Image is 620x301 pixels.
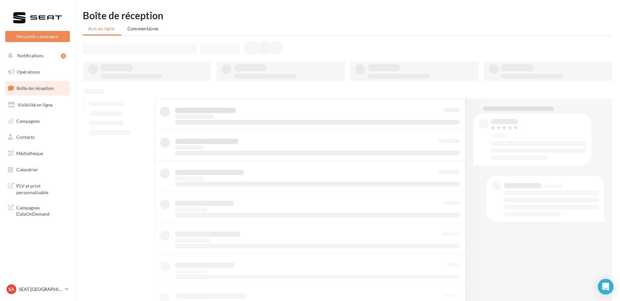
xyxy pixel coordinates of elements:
[17,69,40,75] span: Opérations
[4,163,71,177] a: Calendrier
[4,179,71,198] a: PLV et print personnalisable
[83,10,612,20] div: Boîte de réception
[4,65,71,79] a: Opérations
[18,102,52,107] span: Visibilité en ligne
[4,114,71,128] a: Campagnes
[16,181,67,195] span: PLV et print personnalisable
[4,147,71,160] a: Médiathèque
[16,134,35,140] span: Contacts
[17,53,44,58] span: Notifications
[16,118,40,123] span: Campagnes
[61,53,66,59] div: 3
[17,85,54,91] span: Boîte de réception
[598,279,613,294] div: Open Intercom Messenger
[8,286,14,293] span: SA
[4,98,71,112] a: Visibilité en ligne
[4,201,71,220] a: Campagnes DataOnDemand
[16,167,38,172] span: Calendrier
[127,26,159,31] span: Commentaires
[16,150,43,156] span: Médiathèque
[4,130,71,144] a: Contacts
[19,286,62,293] p: SEAT [GEOGRAPHIC_DATA]
[5,283,70,295] a: SA SEAT [GEOGRAPHIC_DATA]
[4,81,71,95] a: Boîte de réception
[4,49,68,63] button: Notifications 3
[5,31,70,42] button: Nouvelle campagne
[16,203,67,217] span: Campagnes DataOnDemand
